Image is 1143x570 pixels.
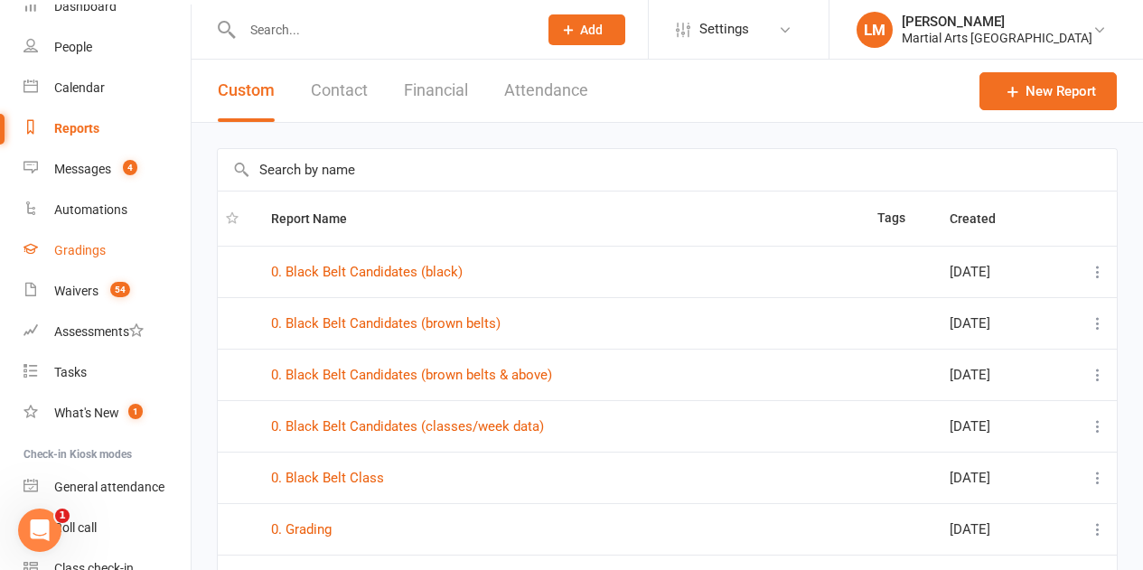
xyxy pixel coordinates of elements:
[23,190,191,230] a: Automations
[23,108,191,149] a: Reports
[404,60,468,122] button: Financial
[699,9,749,50] span: Settings
[942,503,1062,555] td: [DATE]
[271,470,384,486] a: 0. Black Belt Class
[54,202,127,217] div: Automations
[580,23,603,37] span: Add
[271,367,552,383] a: 0. Black Belt Candidates (brown belts & above)
[54,80,105,95] div: Calendar
[869,192,942,246] th: Tags
[271,208,367,229] button: Report Name
[311,60,368,122] button: Contact
[218,149,1117,191] input: Search by name
[942,349,1062,400] td: [DATE]
[54,520,97,535] div: Roll call
[548,14,625,45] button: Add
[123,160,137,175] span: 4
[23,27,191,68] a: People
[950,208,1016,229] button: Created
[23,230,191,271] a: Gradings
[54,365,87,379] div: Tasks
[54,324,144,339] div: Assessments
[942,246,1062,297] td: [DATE]
[504,60,588,122] button: Attendance
[54,162,111,176] div: Messages
[54,406,119,420] div: What's New
[23,352,191,393] a: Tasks
[857,12,893,48] div: LM
[23,312,191,352] a: Assessments
[18,509,61,552] iframe: Intercom live chat
[23,393,191,434] a: What's New1
[902,14,1092,30] div: [PERSON_NAME]
[271,315,501,332] a: 0. Black Belt Candidates (brown belts)
[54,40,92,54] div: People
[942,297,1062,349] td: [DATE]
[23,149,191,190] a: Messages 4
[55,509,70,523] span: 1
[23,271,191,312] a: Waivers 54
[54,480,164,494] div: General attendance
[271,418,544,435] a: 0. Black Belt Candidates (classes/week data)
[942,452,1062,503] td: [DATE]
[271,521,332,537] a: 0. Grading
[23,508,191,548] a: Roll call
[110,282,130,297] span: 54
[950,211,1016,226] span: Created
[54,121,99,135] div: Reports
[237,17,525,42] input: Search...
[128,404,143,419] span: 1
[902,30,1092,46] div: Martial Arts [GEOGRAPHIC_DATA]
[979,72,1117,110] a: New Report
[23,467,191,508] a: General attendance kiosk mode
[54,284,98,298] div: Waivers
[271,264,463,280] a: 0. Black Belt Candidates (black)
[23,68,191,108] a: Calendar
[942,400,1062,452] td: [DATE]
[218,60,275,122] button: Custom
[271,211,367,226] span: Report Name
[54,243,106,257] div: Gradings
